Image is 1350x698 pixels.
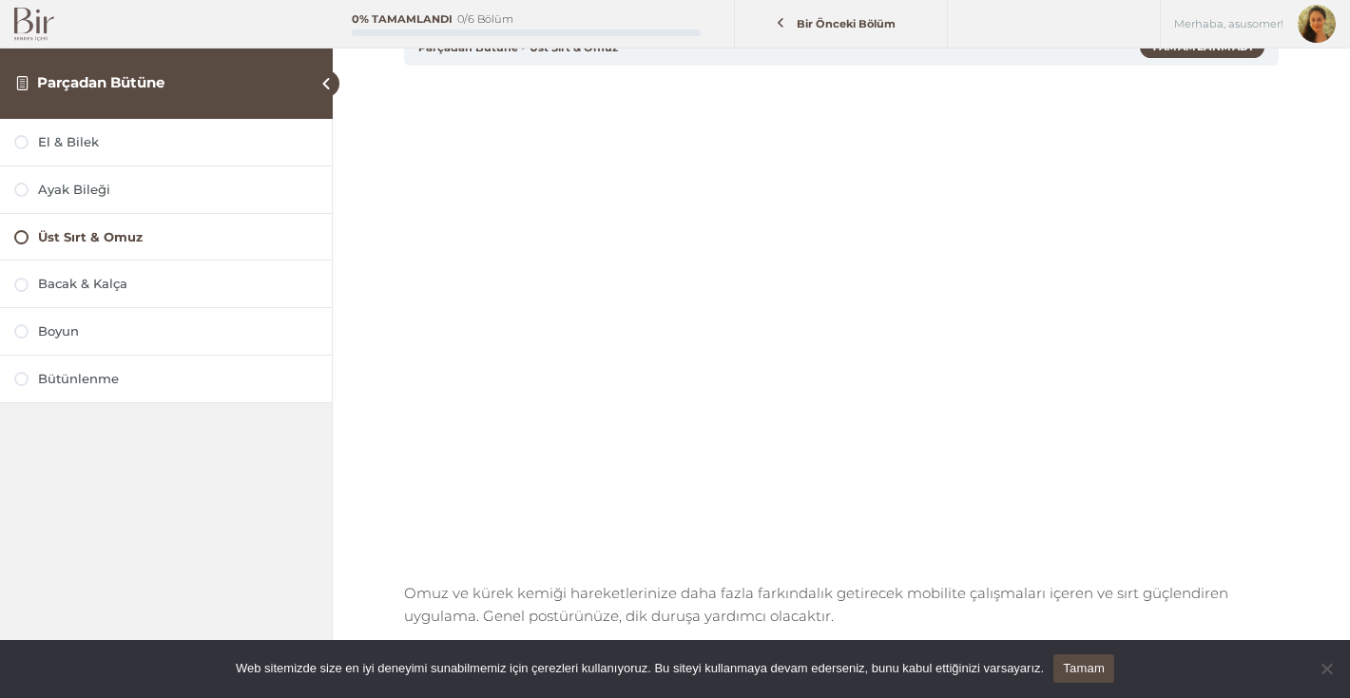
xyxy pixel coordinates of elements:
[38,370,318,388] div: Bütünlenme
[404,582,1279,628] p: Omuz ve kürek kemiği hareketlerinize daha fazla farkındalık getirecek mobilite çalışmaları içeren...
[14,181,318,199] a: Ayak Bileği
[14,370,318,388] a: Bütünlenme
[1317,659,1336,678] span: Hayır
[37,73,164,91] a: Parçadan Bütüne
[530,41,618,54] a: Üst Sırt & Omuz
[1053,654,1114,683] a: Tamam
[14,228,318,246] a: Üst Sırt & Omuz
[14,8,54,41] img: Bir Logo
[1298,5,1336,43] img: asuprofil-100x100.jpg
[740,7,942,42] a: Bir Önceki Bölüm
[38,133,318,151] div: El & Bilek
[38,181,318,199] div: Ayak Bileği
[38,228,318,246] div: Üst Sırt & Omuz
[14,275,318,293] a: Bacak & Kalça
[785,17,906,30] span: Bir Önceki Bölüm
[418,41,518,54] a: Parçadan Bütüne
[352,14,453,25] div: 0% Tamamlandı
[457,14,513,25] div: 0/6 Bölüm
[1174,12,1283,35] span: Merhaba, asusomer!
[14,133,318,151] a: El & Bilek
[38,275,318,293] div: Bacak & Kalça
[236,659,1044,678] span: Web sitemizde size en iyi deneyimi sunabilmemiz için çerezleri kullanıyoruz. Bu siteyi kullanmaya...
[38,322,318,340] div: Boyun
[14,322,318,340] a: Boyun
